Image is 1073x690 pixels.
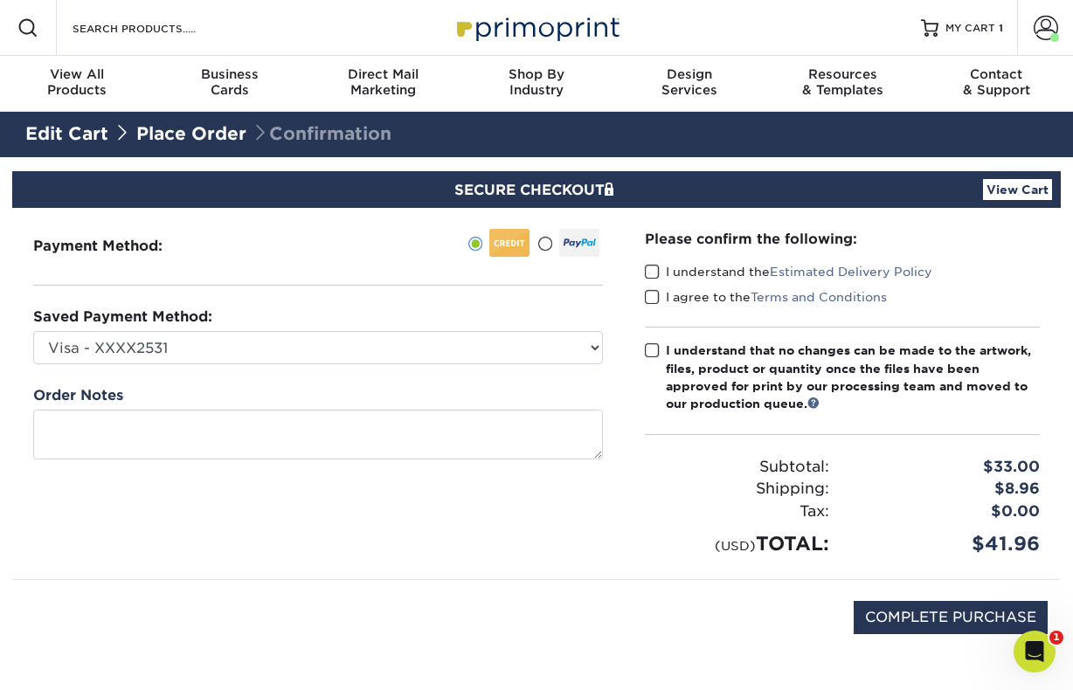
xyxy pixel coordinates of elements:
a: View Cart [983,179,1052,200]
input: SEARCH PRODUCTS..... [71,17,241,38]
div: $8.96 [842,478,1053,500]
div: Services [613,66,766,98]
div: Subtotal: [632,456,842,479]
div: Tax: [632,500,842,523]
span: Direct Mail [307,66,460,82]
img: Primoprint [449,9,624,46]
span: Contact [920,66,1073,82]
span: MY CART [945,21,995,36]
span: 1 [1049,631,1063,645]
span: Resources [766,66,919,82]
div: I understand that no changes can be made to the artwork, files, product or quantity once the file... [666,342,1040,413]
span: Design [613,66,766,82]
div: Shipping: [632,478,842,500]
a: BusinessCards [153,56,306,112]
small: (USD) [715,538,756,553]
div: TOTAL: [632,529,842,558]
div: & Templates [766,66,919,98]
span: SECURE CHECKOUT [454,182,619,198]
a: Shop ByIndustry [460,56,613,112]
label: I understand the [645,263,932,280]
a: Terms and Conditions [751,290,887,304]
div: Marketing [307,66,460,98]
a: Place Order [136,123,246,144]
div: $41.96 [842,529,1053,558]
input: COMPLETE PURCHASE [854,601,1048,634]
div: Cards [153,66,306,98]
a: DesignServices [613,56,766,112]
a: Resources& Templates [766,56,919,112]
span: Shop By [460,66,613,82]
span: 1 [999,22,1003,34]
img: DigiCert Secured Site Seal [25,601,113,652]
span: Business [153,66,306,82]
a: Contact& Support [920,56,1073,112]
div: $0.00 [842,500,1053,523]
span: Confirmation [252,123,391,144]
a: Estimated Delivery Policy [770,265,932,279]
label: Saved Payment Method: [33,307,212,328]
label: I agree to the [645,288,887,306]
label: Order Notes [33,385,123,406]
a: Edit Cart [25,123,108,144]
div: & Support [920,66,1073,98]
div: Industry [460,66,613,98]
iframe: Intercom live chat [1014,631,1056,673]
div: $33.00 [842,456,1053,479]
h3: Payment Method: [33,238,205,254]
div: Please confirm the following: [645,229,1040,249]
a: Direct MailMarketing [307,56,460,112]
